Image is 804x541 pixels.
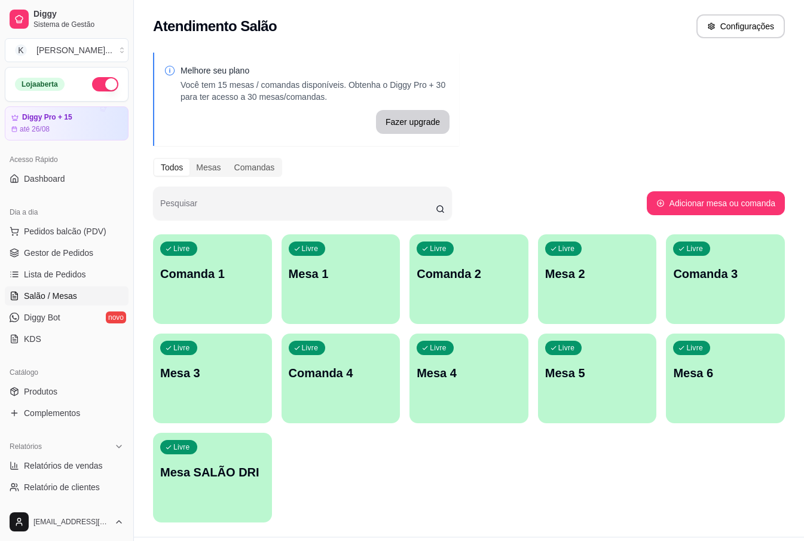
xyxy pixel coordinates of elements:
[173,343,190,353] p: Livre
[24,386,57,398] span: Produtos
[24,333,41,345] span: KDS
[189,159,227,176] div: Mesas
[666,234,785,324] button: LivreComanda 3
[430,244,447,253] p: Livre
[558,343,575,353] p: Livre
[5,5,129,33] a: DiggySistema de Gestão
[153,334,272,423] button: LivreMesa 3
[686,343,703,353] p: Livre
[15,78,65,91] div: Loja aberta
[22,113,72,122] article: Diggy Pro + 15
[289,365,393,381] p: Comanda 4
[538,234,657,324] button: LivreMesa 2
[5,382,129,401] a: Produtos
[302,244,319,253] p: Livre
[5,38,129,62] button: Select a team
[545,365,650,381] p: Mesa 5
[302,343,319,353] p: Livre
[10,442,42,451] span: Relatórios
[5,106,129,140] a: Diggy Pro + 15até 26/08
[409,234,528,324] button: LivreComanda 2
[417,265,521,282] p: Comanda 2
[409,334,528,423] button: LivreMesa 4
[647,191,785,215] button: Adicionar mesa ou comanda
[24,247,93,259] span: Gestor de Pedidos
[5,243,129,262] a: Gestor de Pedidos
[15,44,27,56] span: K
[5,456,129,475] a: Relatórios de vendas
[36,44,112,56] div: [PERSON_NAME] ...
[181,65,450,77] p: Melhore seu plano
[173,442,190,452] p: Livre
[24,268,86,280] span: Lista de Pedidos
[5,499,129,518] a: Relatório de mesas
[24,290,77,302] span: Salão / Mesas
[24,225,106,237] span: Pedidos balcão (PDV)
[228,159,282,176] div: Comandas
[673,365,778,381] p: Mesa 6
[33,9,124,20] span: Diggy
[5,508,129,536] button: [EMAIL_ADDRESS][DOMAIN_NAME]
[24,460,103,472] span: Relatórios de vendas
[160,202,436,214] input: Pesquisar
[5,404,129,423] a: Complementos
[33,517,109,527] span: [EMAIL_ADDRESS][DOMAIN_NAME]
[5,286,129,305] a: Salão / Mesas
[24,481,100,493] span: Relatório de clientes
[5,169,129,188] a: Dashboard
[282,234,401,324] button: LivreMesa 1
[696,14,785,38] button: Configurações
[24,311,60,323] span: Diggy Bot
[5,203,129,222] div: Dia a dia
[282,334,401,423] button: LivreComanda 4
[24,407,80,419] span: Complementos
[33,20,124,29] span: Sistema de Gestão
[376,110,450,134] button: Fazer upgrade
[558,244,575,253] p: Livre
[545,265,650,282] p: Mesa 2
[5,150,129,169] div: Acesso Rápido
[673,265,778,282] p: Comanda 3
[153,17,277,36] h2: Atendimento Salão
[430,343,447,353] p: Livre
[5,478,129,497] a: Relatório de clientes
[289,265,393,282] p: Mesa 1
[666,334,785,423] button: LivreMesa 6
[173,244,190,253] p: Livre
[92,77,118,91] button: Alterar Status
[24,173,65,185] span: Dashboard
[5,329,129,349] a: KDS
[160,464,265,481] p: Mesa SALÃO DRI
[160,365,265,381] p: Mesa 3
[153,234,272,324] button: LivreComanda 1
[538,334,657,423] button: LivreMesa 5
[154,159,189,176] div: Todos
[5,222,129,241] button: Pedidos balcão (PDV)
[417,365,521,381] p: Mesa 4
[686,244,703,253] p: Livre
[20,124,50,134] article: até 26/08
[5,265,129,284] a: Lista de Pedidos
[5,308,129,327] a: Diggy Botnovo
[153,433,272,522] button: LivreMesa SALÃO DRI
[181,79,450,103] p: Você tem 15 mesas / comandas disponíveis. Obtenha o Diggy Pro + 30 para ter acesso a 30 mesas/com...
[160,265,265,282] p: Comanda 1
[5,363,129,382] div: Catálogo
